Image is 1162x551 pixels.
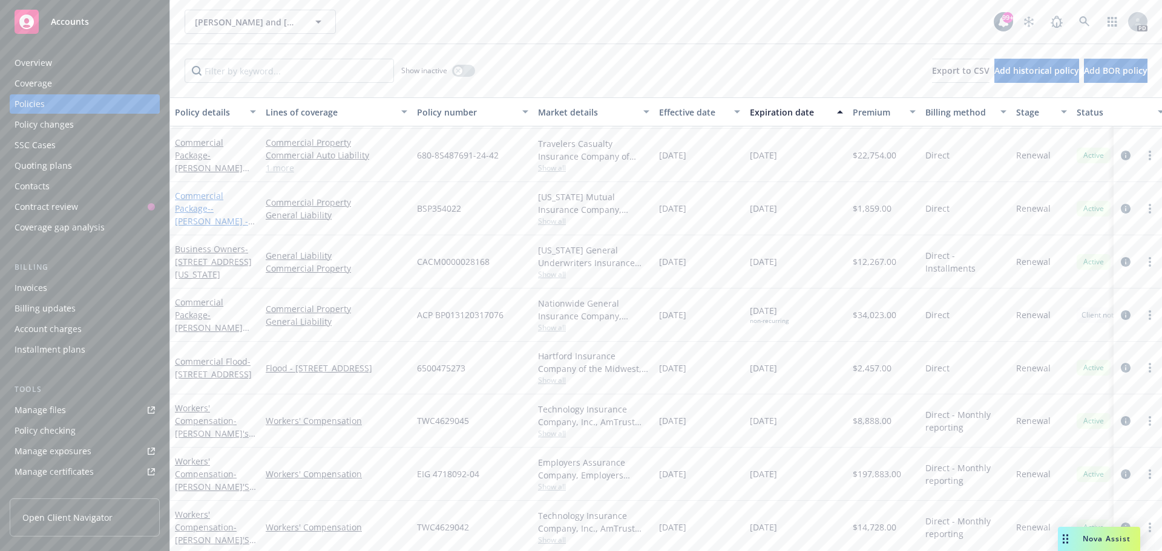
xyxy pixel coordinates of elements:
[175,415,255,452] span: - [PERSON_NAME]'s #9
[1143,148,1157,163] a: more
[659,521,686,533] span: [DATE]
[538,297,649,322] div: Nationwide General Insurance Company, Nationwide Insurance Company
[925,461,1006,487] span: Direct - Monthly reporting
[925,408,1006,434] span: Direct - Monthly reporting
[10,156,160,175] a: Quoting plans
[853,308,896,321] span: $34,023.00
[266,521,407,533] a: Workers' Compensation
[15,53,52,73] div: Overview
[266,106,394,119] div: Lines of coverage
[175,106,243,119] div: Policy details
[10,340,160,359] a: Installment plans
[750,149,777,161] span: [DATE]
[750,304,789,325] span: [DATE]
[266,161,407,174] a: 1 more
[10,421,160,440] a: Policy checking
[538,403,649,428] div: Technology Insurance Company, Inc., AmTrust Financial Services
[1143,520,1157,535] a: more
[175,190,248,240] a: Commercial Package
[15,462,94,481] div: Manage certificates
[1016,362,1051,374] span: Renewal
[1058,527,1073,551] div: Drag to move
[1077,106,1151,119] div: Status
[10,74,160,93] a: Coverage
[261,97,412,126] button: Lines of coverage
[1082,416,1106,426] span: Active
[1016,255,1051,268] span: Renewal
[417,106,515,119] div: Policy number
[15,400,66,420] div: Manage files
[15,319,82,339] div: Account charges
[750,521,777,533] span: [DATE]
[266,362,407,374] a: Flood - [STREET_ADDRESS]
[10,400,160,420] a: Manage files
[10,483,160,502] a: Manage BORs
[538,535,649,545] span: Show all
[538,137,649,163] div: Travelers Casualty Insurance Company of America, Travelers Insurance
[1143,255,1157,269] a: more
[10,218,160,237] a: Coverage gap analysis
[925,149,950,161] span: Direct
[195,16,300,28] span: [PERSON_NAME] and [US_STATE][PERSON_NAME] (CL)
[266,249,407,262] a: General Liability
[994,59,1079,83] button: Add historical policy
[1118,520,1133,535] a: circleInformation
[659,202,686,215] span: [DATE]
[15,421,76,440] div: Policy checking
[853,255,896,268] span: $12,267.00
[745,97,848,126] button: Expiration date
[538,244,649,269] div: [US_STATE] General Underwriters Insurance Company, Inc., Mercury Insurance
[1082,310,1147,321] span: Client not renewing
[925,515,1006,540] span: Direct - Monthly reporting
[1118,201,1133,216] a: circleInformation
[266,262,407,275] a: Commercial Property
[15,442,91,461] div: Manage exposures
[659,362,686,374] span: [DATE]
[417,308,504,321] span: ACP BP013120317076
[417,521,469,533] span: TWC4629042
[1016,149,1051,161] span: Renewal
[10,299,160,318] a: Billing updates
[1082,150,1106,161] span: Active
[994,65,1079,76] span: Add historical policy
[750,106,830,119] div: Expiration date
[1143,414,1157,428] a: more
[10,319,160,339] a: Account charges
[1143,360,1157,375] a: more
[1083,533,1131,544] span: Nova Assist
[266,414,407,427] a: Workers' Compensation
[1082,203,1106,214] span: Active
[10,5,160,39] a: Accounts
[170,97,261,126] button: Policy details
[533,97,654,126] button: Market details
[1016,414,1051,427] span: Renewal
[15,177,50,196] div: Contacts
[1016,468,1051,480] span: Renewal
[750,468,777,480] span: [DATE]
[654,97,745,126] button: Effective date
[538,456,649,481] div: Employers Assurance Company, Employers Insurance Group
[175,455,249,518] a: Workers' Compensation
[10,135,160,155] a: SSC Cases
[750,362,777,374] span: [DATE]
[925,106,993,119] div: Billing method
[538,428,649,439] span: Show all
[750,414,777,427] span: [DATE]
[15,483,71,502] div: Manage BORs
[175,243,252,280] a: Business Owners
[538,509,649,535] div: Technology Insurance Company, Inc., AmTrust Financial Services
[266,468,407,480] a: Workers' Compensation
[15,74,52,93] div: Coverage
[175,402,249,452] a: Workers' Compensation
[1084,65,1147,76] span: Add BOR policy
[1082,256,1106,267] span: Active
[538,106,636,119] div: Market details
[1118,414,1133,428] a: circleInformation
[412,97,533,126] button: Policy number
[538,163,649,173] span: Show all
[1045,10,1069,34] a: Report a Bug
[659,308,686,321] span: [DATE]
[1118,308,1133,322] a: circleInformation
[1143,308,1157,322] a: more
[932,59,990,83] button: Export to CSV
